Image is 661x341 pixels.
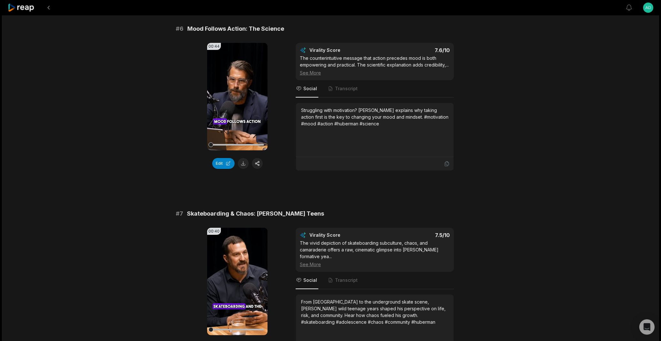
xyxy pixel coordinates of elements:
[335,85,358,92] span: Transcript
[187,209,324,218] span: Skateboarding & Chaos: [PERSON_NAME] Teens
[176,209,183,218] span: # 7
[300,261,450,268] div: See More
[381,47,450,53] div: 7.6 /10
[303,277,317,283] span: Social
[303,85,317,92] span: Social
[639,319,655,335] div: Open Intercom Messenger
[309,232,378,238] div: Virality Score
[212,158,235,169] button: Edit
[207,228,268,335] video: Your browser does not support mp4 format.
[187,24,284,33] span: Mood Follows Action: The Science
[381,232,450,238] div: 7.5 /10
[176,24,183,33] span: # 6
[300,55,450,76] div: The counterintuitive message that action precedes mood is both empowering and practical. The scie...
[300,240,450,268] div: The vivid depiction of skateboarding subculture, chaos, and camaraderie offers a raw, cinematic g...
[301,298,448,325] div: From [GEOGRAPHIC_DATA] to the underground skate scene, [PERSON_NAME] wild teenage years shaped hi...
[309,47,378,53] div: Virality Score
[301,107,448,127] div: Struggling with motivation? [PERSON_NAME] explains why taking action first is the key to changing...
[300,69,450,76] div: See More
[296,272,454,289] nav: Tabs
[296,80,454,98] nav: Tabs
[335,277,358,283] span: Transcript
[207,43,268,150] video: Your browser does not support mp4 format.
